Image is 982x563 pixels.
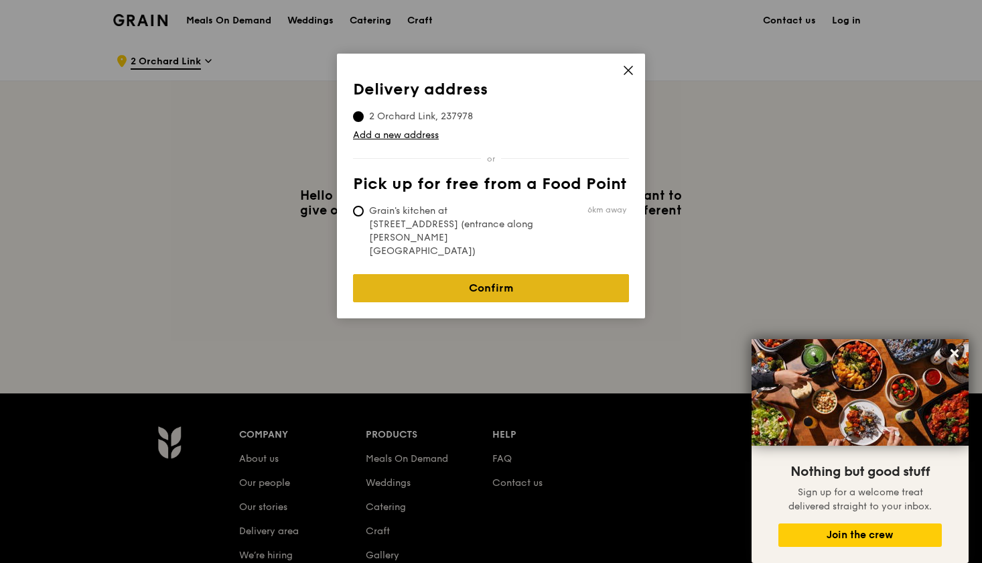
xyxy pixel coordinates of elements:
[353,110,489,123] span: 2 Orchard Link, 237978
[353,206,364,216] input: Grain's kitchen at [STREET_ADDRESS] (entrance along [PERSON_NAME][GEOGRAPHIC_DATA])6km away
[353,204,553,258] span: Grain's kitchen at [STREET_ADDRESS] (entrance along [PERSON_NAME][GEOGRAPHIC_DATA])
[587,204,626,215] span: 6km away
[788,487,932,512] span: Sign up for a welcome treat delivered straight to your inbox.
[944,342,965,364] button: Close
[353,274,629,302] a: Confirm
[752,339,969,446] img: DSC07876-Edit02-Large.jpeg
[353,129,629,142] a: Add a new address
[778,523,942,547] button: Join the crew
[353,175,629,199] th: Pick up for free from a Food Point
[353,80,629,105] th: Delivery address
[790,464,930,480] span: Nothing but good stuff
[353,111,364,122] input: 2 Orchard Link, 237978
